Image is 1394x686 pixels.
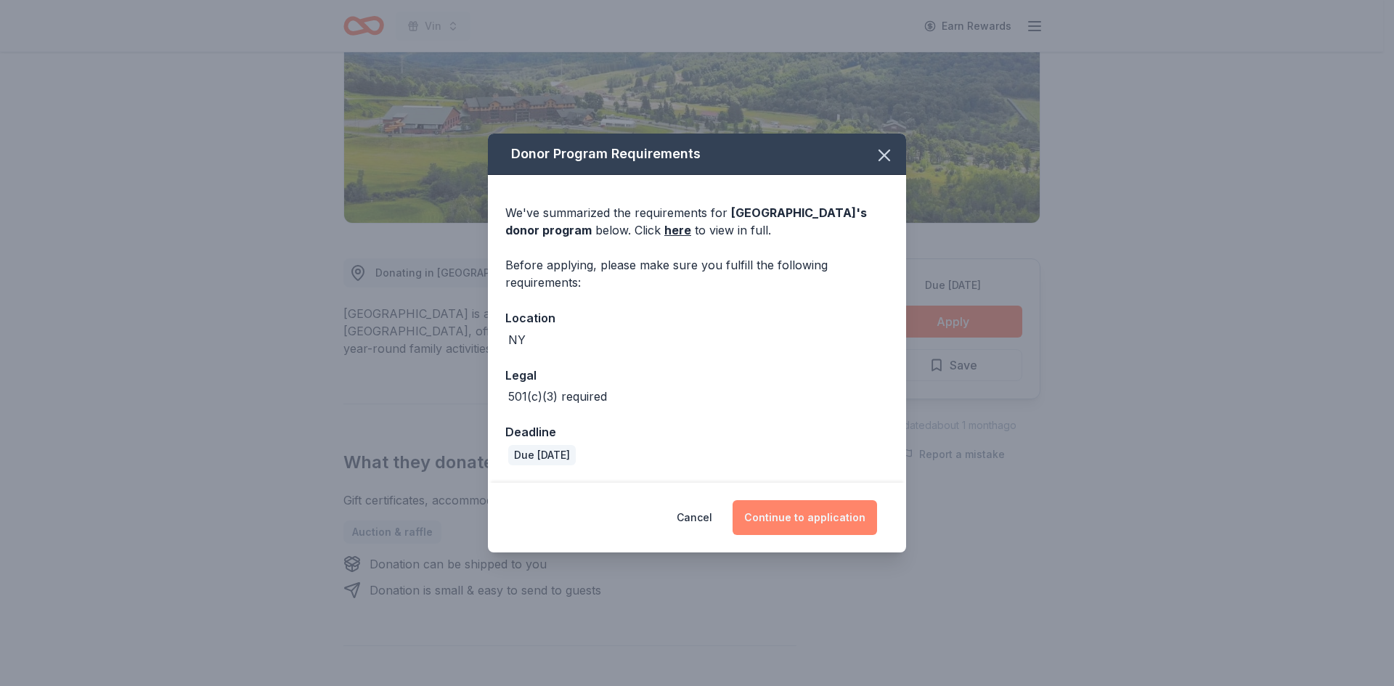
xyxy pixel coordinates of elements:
[505,256,889,291] div: Before applying, please make sure you fulfill the following requirements:
[677,500,712,535] button: Cancel
[505,309,889,327] div: Location
[488,134,906,175] div: Donor Program Requirements
[664,221,691,239] a: here
[505,422,889,441] div: Deadline
[505,204,889,239] div: We've summarized the requirements for below. Click to view in full.
[505,366,889,385] div: Legal
[508,388,607,405] div: 501(c)(3) required
[733,500,877,535] button: Continue to application
[508,331,526,348] div: NY
[508,445,576,465] div: Due [DATE]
